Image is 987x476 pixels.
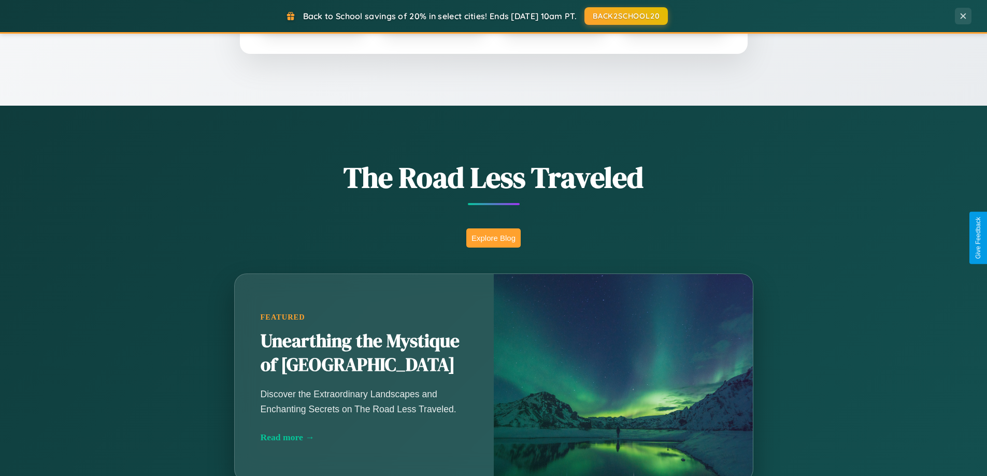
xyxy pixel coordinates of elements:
[183,157,805,197] h1: The Road Less Traveled
[261,329,468,377] h2: Unearthing the Mystique of [GEOGRAPHIC_DATA]
[261,387,468,416] p: Discover the Extraordinary Landscapes and Enchanting Secrets on The Road Less Traveled.
[303,11,577,21] span: Back to School savings of 20% in select cities! Ends [DATE] 10am PT.
[584,7,668,25] button: BACK2SCHOOL20
[261,313,468,322] div: Featured
[975,217,982,259] div: Give Feedback
[261,432,468,443] div: Read more →
[466,228,521,248] button: Explore Blog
